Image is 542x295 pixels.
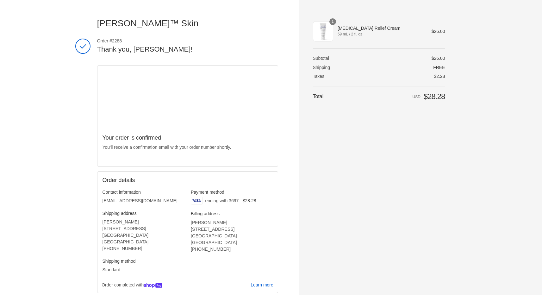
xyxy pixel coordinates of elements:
[103,177,188,184] h2: Order details
[103,219,184,252] address: [PERSON_NAME] [STREET_ADDRESS] [GEOGRAPHIC_DATA] [GEOGRAPHIC_DATA] ‎[PHONE_NUMBER]
[313,94,324,99] span: Total
[97,38,278,44] span: Order #2288
[432,56,445,61] span: $26.00
[191,211,273,217] h3: Billing address
[240,198,256,203] span: - $28.28
[97,45,278,54] h2: Thank you, [PERSON_NAME]!
[313,70,353,79] th: Taxes
[433,65,445,70] span: Free
[432,29,445,34] span: $26.00
[338,25,423,31] span: [MEDICAL_DATA] Relief Cream
[103,189,184,195] h3: Contact information
[103,258,184,264] h3: Shipping method
[103,134,273,141] h2: Your order is confirmed
[329,18,336,25] span: 1
[97,66,278,129] iframe: Google map displaying pin point of shipping address: Danville, California
[313,65,330,70] span: Shipping
[338,31,423,37] span: 59 mL / 2 fl. oz
[103,198,178,203] bdo: [EMAIL_ADDRESS][DOMAIN_NAME]
[413,95,421,99] span: USD
[101,281,250,289] p: Order completed with
[103,144,273,151] p: You’ll receive a confirmation email with your order number shortly.
[191,219,273,253] address: [PERSON_NAME] [STREET_ADDRESS] [GEOGRAPHIC_DATA] [GEOGRAPHIC_DATA] ‎[PHONE_NUMBER]
[205,198,239,203] span: ending with 3697
[97,18,199,28] span: [PERSON_NAME]™ Skin
[424,92,445,101] span: $28.28
[97,18,278,29] a: [PERSON_NAME]™ Skin
[103,267,184,273] p: Standard
[103,210,184,216] h3: Shipping address
[313,55,353,61] th: Subtotal
[191,189,273,195] h3: Payment method
[434,74,445,79] span: $2.28
[250,281,274,289] a: Learn more about Shop Pay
